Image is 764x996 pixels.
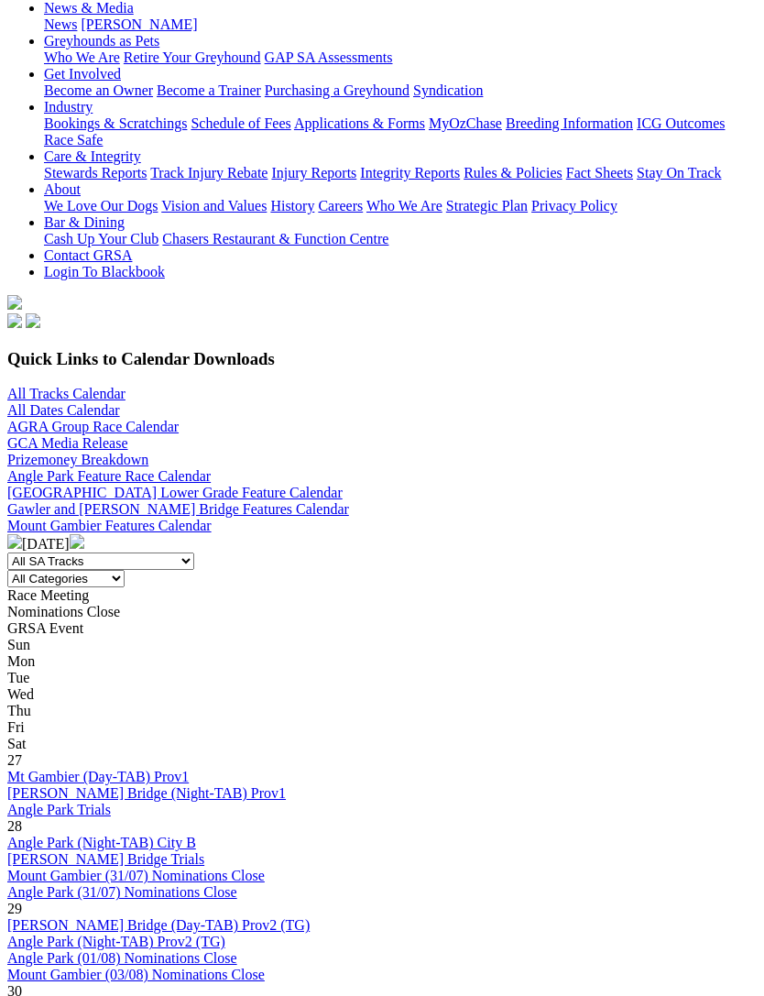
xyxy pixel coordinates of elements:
[7,835,196,850] a: Angle Park (Night-TAB) City B
[7,884,237,900] a: Angle Park (31/07) Nominations Close
[44,115,757,148] div: Industry
[7,868,265,883] a: Mount Gambier (31/07) Nominations Close
[44,181,81,197] a: About
[44,214,125,230] a: Bar & Dining
[44,247,132,263] a: Contact GRSA
[7,435,128,451] a: GCA Media Release
[271,165,356,181] a: Injury Reports
[26,313,40,328] img: twitter.svg
[7,402,120,418] a: All Dates Calendar
[464,165,562,181] a: Rules & Policies
[7,950,237,966] a: Angle Park (01/08) Nominations Close
[7,785,286,801] a: [PERSON_NAME] Bridge (Night-TAB) Prov1
[7,485,343,500] a: [GEOGRAPHIC_DATA] Lower Grade Feature Calendar
[7,851,204,867] a: [PERSON_NAME] Bridge Trials
[366,198,442,213] a: Who We Are
[7,534,22,549] img: chevron-left-pager-white.svg
[566,165,633,181] a: Fact Sheets
[44,231,158,246] a: Cash Up Your Club
[44,33,159,49] a: Greyhounds as Pets
[44,132,103,148] a: Race Safe
[7,686,757,703] div: Wed
[7,967,265,982] a: Mount Gambier (03/08) Nominations Close
[44,82,757,99] div: Get Involved
[429,115,502,131] a: MyOzChase
[7,468,211,484] a: Angle Park Feature Race Calendar
[44,264,165,279] a: Login To Blackbook
[7,719,757,736] div: Fri
[446,198,528,213] a: Strategic Plan
[7,653,757,670] div: Mon
[44,165,147,181] a: Stewards Reports
[7,736,757,752] div: Sat
[360,165,460,181] a: Integrity Reports
[7,917,310,933] a: [PERSON_NAME] Bridge (Day-TAB) Prov2 (TG)
[70,534,84,549] img: chevron-right-pager-white.svg
[7,670,757,686] div: Tue
[506,115,633,131] a: Breeding Information
[44,49,757,66] div: Greyhounds as Pets
[7,818,22,834] span: 28
[7,901,22,916] span: 29
[162,231,388,246] a: Chasers Restaurant & Function Centre
[7,518,212,533] a: Mount Gambier Features Calendar
[7,587,757,604] div: Race Meeting
[44,99,93,115] a: Industry
[318,198,363,213] a: Careers
[7,769,189,784] a: Mt Gambier (Day-TAB) Prov1
[637,165,721,181] a: Stay On Track
[44,198,158,213] a: We Love Our Dogs
[265,82,409,98] a: Purchasing a Greyhound
[7,604,757,620] div: Nominations Close
[7,501,349,517] a: Gawler and [PERSON_NAME] Bridge Features Calendar
[265,49,393,65] a: GAP SA Assessments
[44,198,757,214] div: About
[44,148,141,164] a: Care & Integrity
[44,165,757,181] div: Care & Integrity
[191,115,290,131] a: Schedule of Fees
[637,115,725,131] a: ICG Outcomes
[124,49,261,65] a: Retire Your Greyhound
[7,934,225,949] a: Angle Park (Night-TAB) Prov2 (TG)
[7,386,126,401] a: All Tracks Calendar
[7,295,22,310] img: logo-grsa-white.png
[7,313,22,328] img: facebook.svg
[7,703,757,719] div: Thu
[294,115,425,131] a: Applications & Forms
[413,82,483,98] a: Syndication
[81,16,197,32] a: [PERSON_NAME]
[161,198,267,213] a: Vision and Values
[7,349,757,369] h3: Quick Links to Calendar Downloads
[7,419,179,434] a: AGRA Group Race Calendar
[44,16,757,33] div: News & Media
[7,637,757,653] div: Sun
[7,752,22,768] span: 27
[44,231,757,247] div: Bar & Dining
[44,66,121,82] a: Get Involved
[44,82,153,98] a: Become an Owner
[7,534,757,553] div: [DATE]
[44,115,187,131] a: Bookings & Scratchings
[7,802,111,817] a: Angle Park Trials
[157,82,261,98] a: Become a Trainer
[7,620,757,637] div: GRSA Event
[150,165,267,181] a: Track Injury Rebate
[44,49,120,65] a: Who We Are
[44,16,77,32] a: News
[531,198,617,213] a: Privacy Policy
[7,452,148,467] a: Prizemoney Breakdown
[270,198,314,213] a: History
